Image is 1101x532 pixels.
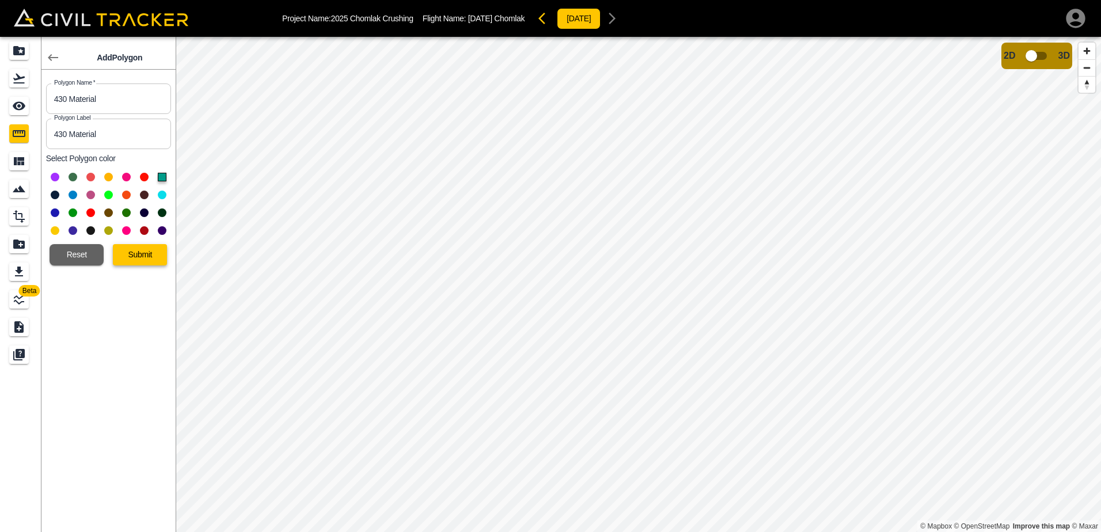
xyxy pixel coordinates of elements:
p: Flight Name: [423,14,525,23]
p: Project Name: 2025 Chomlak Crushing [282,14,413,23]
a: Map feedback [1013,522,1070,530]
span: [DATE] Chomlak [468,14,525,23]
a: Maxar [1072,522,1098,530]
canvas: Map [176,37,1101,532]
button: [DATE] [557,8,601,29]
button: Reset bearing to north [1079,76,1095,93]
a: OpenStreetMap [954,522,1010,530]
button: Zoom in [1079,43,1095,59]
a: Mapbox [920,522,952,530]
span: 3D [1058,51,1070,61]
img: Civil Tracker [14,9,188,26]
span: 2D [1004,51,1015,61]
button: Zoom out [1079,59,1095,76]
